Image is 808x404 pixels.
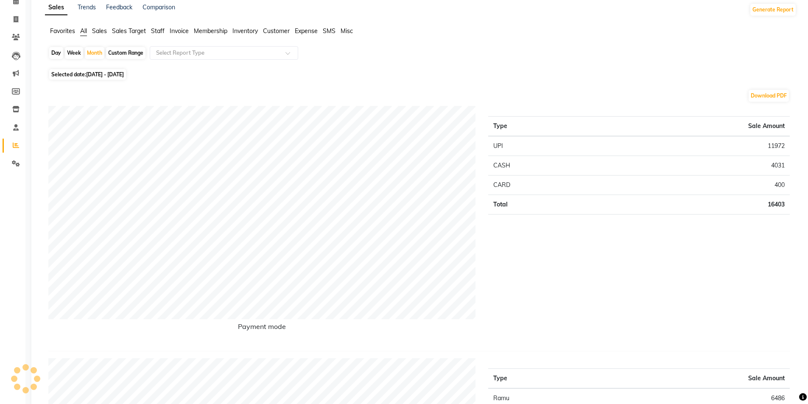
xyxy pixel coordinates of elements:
h6: Payment mode [48,323,475,334]
div: Custom Range [106,47,145,59]
a: Comparison [143,3,175,11]
td: 4031 [599,156,790,176]
span: Favorites [50,27,75,35]
span: Customer [263,27,290,35]
a: Feedback [106,3,132,11]
th: Sale Amount [599,117,790,137]
span: Staff [151,27,165,35]
span: [DATE] - [DATE] [86,71,124,78]
span: Sales [92,27,107,35]
td: CASH [488,156,599,176]
td: Total [488,195,599,215]
div: Month [85,47,104,59]
span: Sales Target [112,27,146,35]
td: CARD [488,176,599,195]
span: Membership [194,27,227,35]
td: 400 [599,176,790,195]
a: Trends [78,3,96,11]
span: Expense [295,27,318,35]
div: Day [49,47,63,59]
span: All [80,27,87,35]
button: Generate Report [750,4,796,16]
td: 16403 [599,195,790,215]
button: Download PDF [749,90,789,102]
th: Type [488,369,655,389]
span: Misc [341,27,353,35]
th: Sale Amount [655,369,790,389]
div: Week [65,47,83,59]
span: Inventory [232,27,258,35]
td: UPI [488,136,599,156]
td: 11972 [599,136,790,156]
span: SMS [323,27,336,35]
th: Type [488,117,599,137]
span: Selected date: [49,69,126,80]
span: Invoice [170,27,189,35]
